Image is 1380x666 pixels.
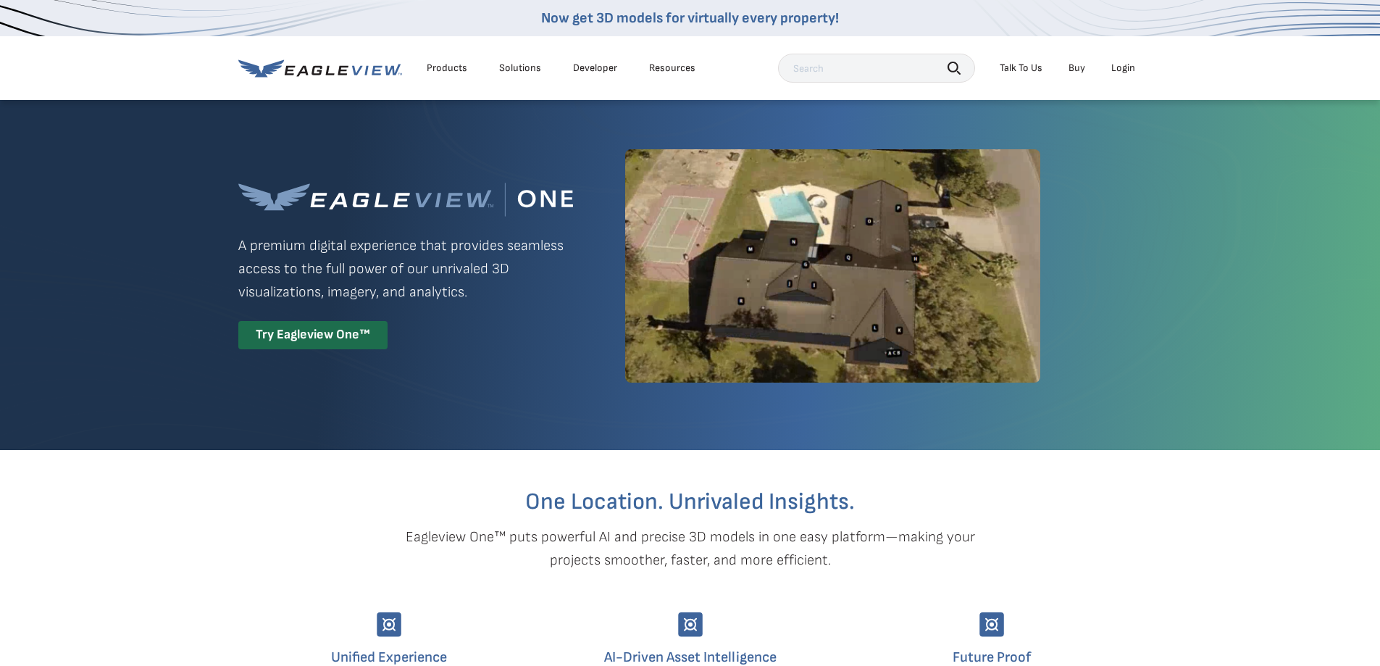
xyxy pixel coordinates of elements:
[541,9,839,27] a: Now get 3D models for virtually every property!
[1000,62,1042,75] div: Talk To Us
[249,491,1132,514] h2: One Location. Unrivaled Insights.
[649,62,695,75] div: Resources
[499,62,541,75] div: Solutions
[573,62,617,75] a: Developer
[1069,62,1085,75] a: Buy
[427,62,467,75] div: Products
[238,183,573,217] img: Eagleview One™
[380,525,1000,572] p: Eagleview One™ puts powerful AI and precise 3D models in one easy platform—making your projects s...
[377,612,401,637] img: Group-9744.svg
[1111,62,1135,75] div: Login
[238,234,573,304] p: A premium digital experience that provides seamless access to the full power of our unrivaled 3D ...
[678,612,703,637] img: Group-9744.svg
[778,54,975,83] input: Search
[979,612,1004,637] img: Group-9744.svg
[238,321,388,349] div: Try Eagleview One™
